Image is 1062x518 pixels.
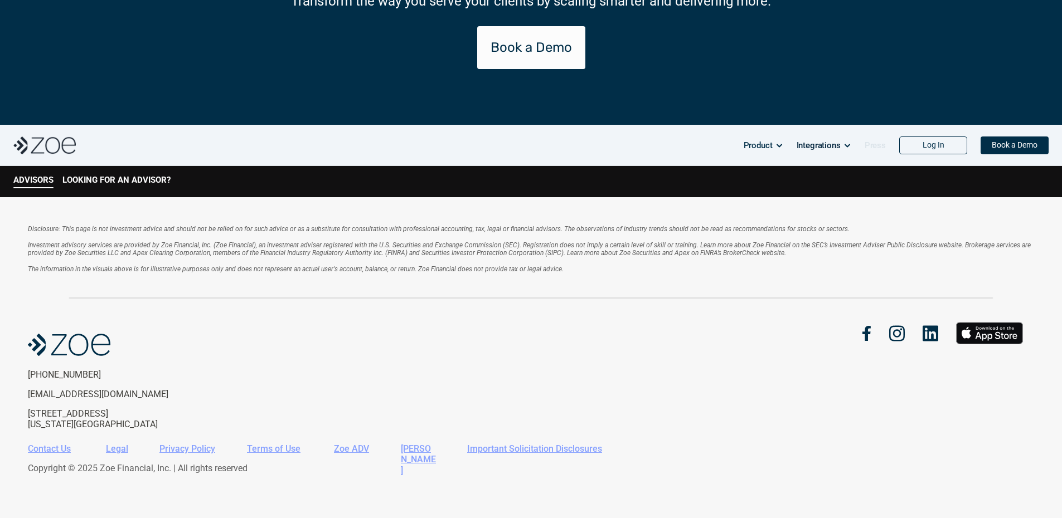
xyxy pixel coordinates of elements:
a: Zoe ADV [334,443,369,454]
em: Investment advisory services are provided by Zoe Financial, Inc. (Zoe Financial), an investment a... [28,241,1032,257]
a: Important Solicitation Disclosures [467,443,602,454]
em: The information in the visuals above is for illustrative purposes only and does not represent an ... [28,265,564,273]
a: Legal [106,443,128,454]
a: [PERSON_NAME] [401,443,436,475]
p: [EMAIL_ADDRESS][DOMAIN_NAME] [28,389,211,399]
p: Product [744,137,773,154]
p: Book a Demo [992,140,1037,150]
p: LOOKING FOR AN ADVISOR? [62,175,171,185]
p: [STREET_ADDRESS] [US_STATE][GEOGRAPHIC_DATA] [28,408,211,429]
p: [PHONE_NUMBER] [28,369,211,380]
p: Log In [923,140,944,150]
a: Log In [899,136,967,154]
p: Press [865,137,886,154]
a: Terms of Use [247,443,300,454]
p: Copyright © 2025 Zoe Financial, Inc. | All rights reserved [28,463,1026,473]
a: Privacy Policy [159,443,215,454]
em: Disclosure: This page is not investment advice and should not be relied on for such advice or as ... [28,225,850,233]
a: Book a Demo [981,136,1049,154]
p: Book a Demo [491,40,572,56]
a: Book a Demo [477,26,585,69]
a: Contact Us [28,443,71,454]
p: ADVISORS [13,175,54,185]
p: Integrations [797,137,841,154]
